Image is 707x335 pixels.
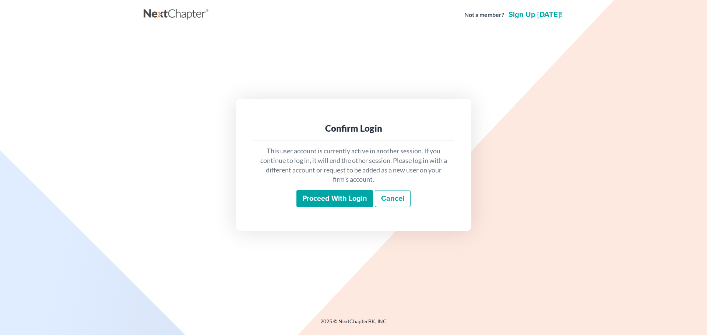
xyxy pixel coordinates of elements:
[144,318,563,331] div: 2025 © NextChapterBK, INC
[375,190,411,207] a: Cancel
[296,190,373,207] input: Proceed with login
[259,122,448,134] div: Confirm Login
[507,11,563,18] a: Sign up [DATE]!
[259,146,448,184] p: This user account is currently active in another session. If you continue to log in, it will end ...
[464,11,504,19] strong: Not a member?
